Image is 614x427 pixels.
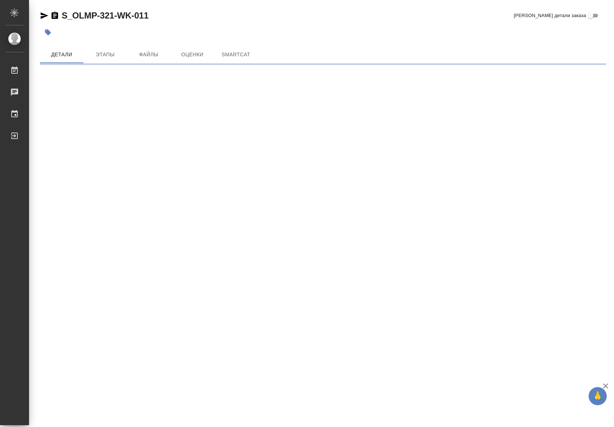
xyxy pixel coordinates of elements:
span: SmartCat [218,50,253,59]
a: S_OLMP-321-WK-011 [62,11,148,20]
span: Детали [44,50,79,59]
button: Скопировать ссылку [50,11,59,20]
span: [PERSON_NAME] детали заказа [514,12,586,19]
span: Оценки [175,50,210,59]
button: 🙏 [589,387,607,405]
span: Этапы [88,50,123,59]
button: Скопировать ссылку для ЯМессенджера [40,11,49,20]
span: Файлы [131,50,166,59]
button: Добавить тэг [40,24,56,40]
span: 🙏 [592,389,604,404]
